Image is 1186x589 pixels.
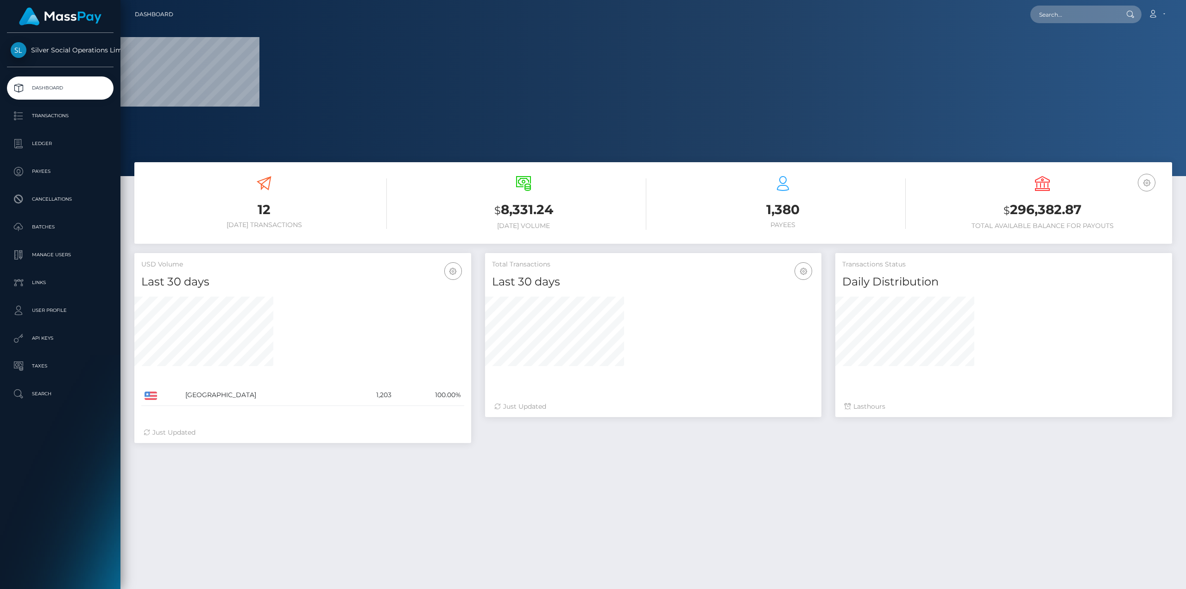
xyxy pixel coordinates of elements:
[145,392,157,400] img: US.png
[144,428,462,437] div: Just Updated
[141,201,387,219] h3: 12
[7,188,114,211] a: Cancellations
[11,192,110,206] p: Cancellations
[395,385,464,406] td: 100.00%
[11,359,110,373] p: Taxes
[11,137,110,151] p: Ledger
[135,5,173,24] a: Dashboard
[842,260,1165,269] h5: Transactions Status
[660,201,906,219] h3: 1,380
[920,201,1165,220] h3: 296,382.87
[141,260,464,269] h5: USD Volume
[492,274,815,290] h4: Last 30 days
[11,304,110,317] p: User Profile
[11,81,110,95] p: Dashboard
[401,201,646,220] h3: 8,331.24
[7,299,114,322] a: User Profile
[842,274,1165,290] h4: Daily Distribution
[11,42,26,58] img: Silver Social Operations Limited
[7,355,114,378] a: Taxes
[348,385,395,406] td: 1,203
[11,387,110,401] p: Search
[494,204,501,217] small: $
[11,109,110,123] p: Transactions
[7,271,114,294] a: Links
[7,160,114,183] a: Payees
[7,243,114,266] a: Manage Users
[141,221,387,229] h6: [DATE] Transactions
[920,222,1165,230] h6: Total Available Balance for Payouts
[401,222,646,230] h6: [DATE] Volume
[1030,6,1117,23] input: Search...
[11,248,110,262] p: Manage Users
[492,260,815,269] h5: Total Transactions
[7,382,114,405] a: Search
[141,274,464,290] h4: Last 30 days
[1003,204,1010,217] small: $
[7,327,114,350] a: API Keys
[7,104,114,127] a: Transactions
[11,165,110,178] p: Payees
[7,76,114,100] a: Dashboard
[660,221,906,229] h6: Payees
[11,331,110,345] p: API Keys
[7,132,114,155] a: Ledger
[494,402,813,412] div: Just Updated
[7,215,114,239] a: Batches
[11,276,110,290] p: Links
[19,7,101,25] img: MassPay Logo
[11,220,110,234] p: Batches
[845,402,1163,412] div: Last hours
[182,385,348,406] td: [GEOGRAPHIC_DATA]
[7,46,114,54] span: Silver Social Operations Limited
